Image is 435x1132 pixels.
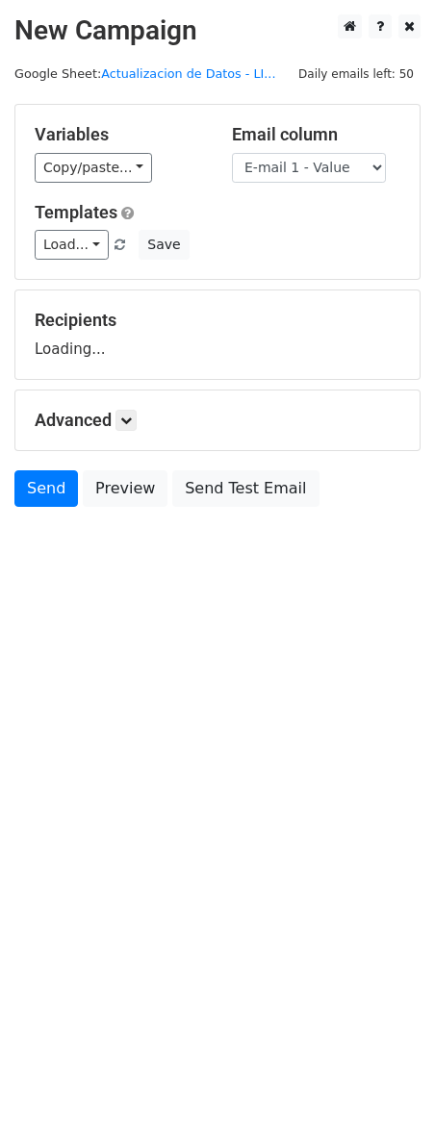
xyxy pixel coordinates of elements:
[172,470,319,507] a: Send Test Email
[232,124,400,145] h5: Email column
[35,310,400,360] div: Loading...
[83,470,167,507] a: Preview
[292,63,421,85] span: Daily emails left: 50
[14,470,78,507] a: Send
[14,66,275,81] small: Google Sheet:
[35,230,109,260] a: Load...
[139,230,189,260] button: Save
[35,410,400,431] h5: Advanced
[292,66,421,81] a: Daily emails left: 50
[14,14,421,47] h2: New Campaign
[35,202,117,222] a: Templates
[101,66,275,81] a: Actualizacion de Datos - LI...
[35,124,203,145] h5: Variables
[35,310,400,331] h5: Recipients
[35,153,152,183] a: Copy/paste...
